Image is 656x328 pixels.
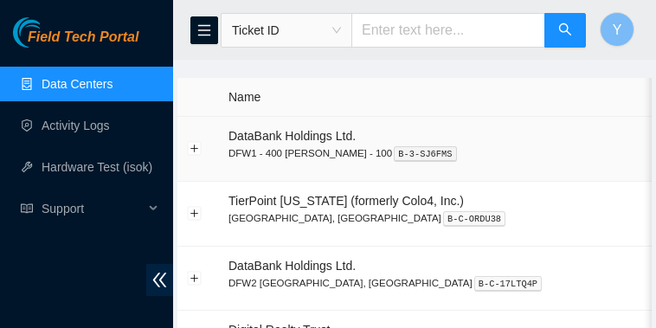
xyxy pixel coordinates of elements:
span: Ticket ID [232,17,341,43]
button: Expand row [188,142,202,156]
kbd: B-C-ORDU38 [443,211,505,227]
img: Akamai Technologies [13,17,87,48]
a: Activity Logs [42,119,110,132]
span: Field Tech Portal [28,29,138,46]
a: Data Centers [42,77,113,91]
button: menu [190,16,218,44]
span: DataBank Holdings Ltd. [228,259,356,273]
span: Support [42,191,144,226]
kbd: B-C-17LTQ4P [474,276,543,292]
kbd: B-3-SJ6FMS [394,146,456,162]
button: Y [600,12,634,47]
button: Expand row [188,271,202,285]
span: Y [613,19,622,41]
button: Expand row [188,207,202,221]
span: search [558,23,572,39]
span: menu [191,23,217,37]
span: DataBank Holdings Ltd. [228,129,356,143]
span: double-left [146,264,173,296]
a: Akamai TechnologiesField Tech Portal [13,31,138,54]
input: Enter text here... [351,13,545,48]
span: TierPoint [US_STATE] (formerly Colo4, Inc.) [228,194,464,208]
span: read [21,203,33,215]
a: Hardware Test (isok) [42,160,152,174]
button: search [544,13,586,48]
